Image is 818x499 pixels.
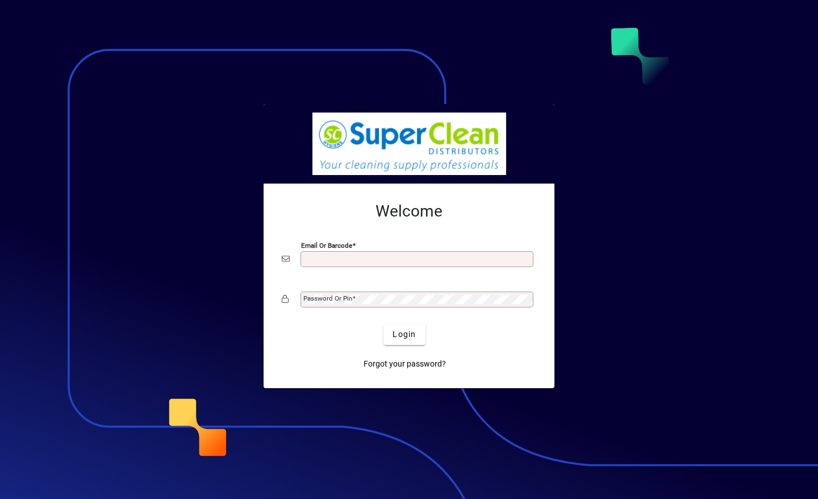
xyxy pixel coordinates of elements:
mat-label: Password or Pin [303,294,352,302]
a: Forgot your password? [359,354,450,375]
mat-label: Email or Barcode [301,241,352,249]
h2: Welcome [282,202,536,221]
span: Login [393,328,416,340]
button: Login [383,325,425,345]
span: Forgot your password? [364,358,446,370]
